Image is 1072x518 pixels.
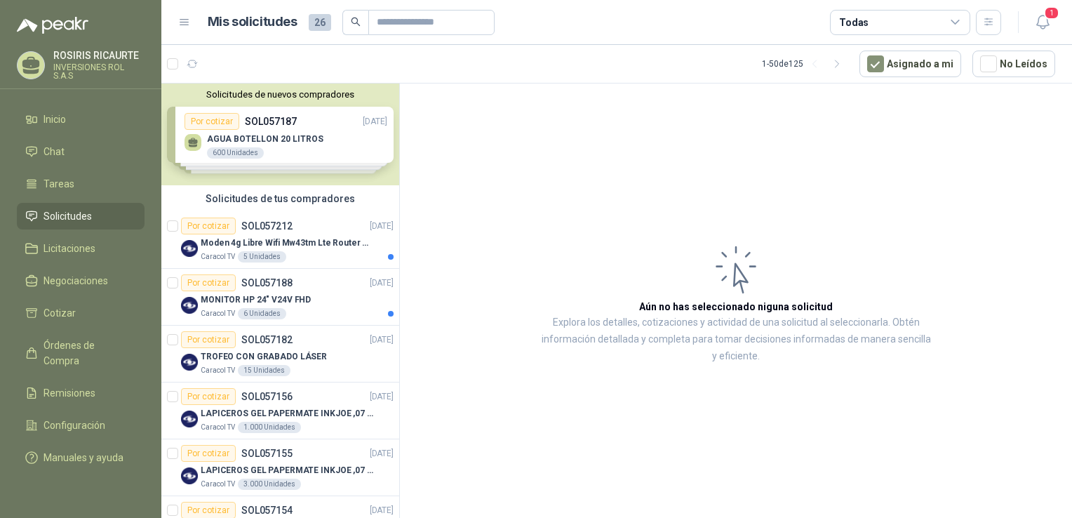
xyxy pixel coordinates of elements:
div: Por cotizar [181,274,236,291]
p: Caracol TV [201,308,235,319]
div: 3.000 Unidades [238,479,301,490]
p: Caracol TV [201,251,235,263]
p: [DATE] [370,220,394,233]
p: Caracol TV [201,479,235,490]
div: 1 - 50 de 125 [762,53,848,75]
a: Tareas [17,171,145,197]
p: [DATE] [370,447,394,460]
p: Caracol TV [201,365,235,376]
span: Remisiones [43,385,95,401]
a: Por cotizarSOL057156[DATE] Company LogoLAPICEROS GEL PAPERMATE INKJOE ,07 1 LOGO 1 TINTACaracol T... [161,383,399,439]
p: SOL057188 [241,278,293,288]
p: TROFEO CON GRABADO LÁSER [201,350,327,364]
span: Configuración [43,418,105,433]
div: 1.000 Unidades [238,422,301,433]
span: Manuales y ayuda [43,450,123,465]
h1: Mis solicitudes [208,12,297,32]
div: Por cotizar [181,388,236,405]
span: Chat [43,144,65,159]
div: Todas [839,15,869,30]
p: SOL057154 [241,505,293,515]
button: Solicitudes de nuevos compradores [167,89,394,100]
a: Negociaciones [17,267,145,294]
p: SOL057155 [241,449,293,458]
span: Tareas [43,176,74,192]
span: Inicio [43,112,66,127]
div: Solicitudes de tus compradores [161,185,399,212]
p: [DATE] [370,333,394,347]
a: Cotizar [17,300,145,326]
div: Por cotizar [181,218,236,234]
a: Manuales y ayuda [17,444,145,471]
p: SOL057212 [241,221,293,231]
img: Company Logo [181,354,198,371]
a: Por cotizarSOL057182[DATE] Company LogoTROFEO CON GRABADO LÁSERCaracol TV15 Unidades [161,326,399,383]
span: Órdenes de Compra [43,338,131,368]
div: Solicitudes de nuevos compradoresPor cotizarSOL057187[DATE] AGUA BOTELLON 20 LITROS600 UnidadesPo... [161,84,399,185]
img: Company Logo [181,297,198,314]
span: Cotizar [43,305,76,321]
a: Configuración [17,412,145,439]
a: Chat [17,138,145,165]
div: 6 Unidades [238,308,286,319]
img: Company Logo [181,240,198,257]
a: Licitaciones [17,235,145,262]
a: Solicitudes [17,203,145,230]
div: 5 Unidades [238,251,286,263]
img: Company Logo [181,467,198,484]
h3: Aún no has seleccionado niguna solicitud [639,299,833,314]
button: 1 [1030,10,1055,35]
a: Inicio [17,106,145,133]
p: [DATE] [370,504,394,517]
p: Explora los detalles, cotizaciones y actividad de una solicitud al seleccionarla. Obtén informaci... [540,314,932,365]
img: Logo peakr [17,17,88,34]
span: 1 [1044,6,1059,20]
p: [DATE] [370,390,394,404]
p: LAPICEROS GEL PAPERMATE INKJOE ,07 1 LOGO 1 TINTA [201,464,375,477]
p: SOL057182 [241,335,293,345]
a: Remisiones [17,380,145,406]
p: ROSIRIS RICAURTE [53,51,145,60]
a: Por cotizarSOL057188[DATE] Company LogoMONITOR HP 24" V24V FHDCaracol TV6 Unidades [161,269,399,326]
div: Por cotizar [181,445,236,462]
a: Órdenes de Compra [17,332,145,374]
button: No Leídos [972,51,1055,77]
p: SOL057156 [241,392,293,401]
p: LAPICEROS GEL PAPERMATE INKJOE ,07 1 LOGO 1 TINTA [201,407,375,420]
p: Caracol TV [201,422,235,433]
div: 15 Unidades [238,365,290,376]
span: Negociaciones [43,273,108,288]
div: Por cotizar [181,331,236,348]
p: INVERSIONES ROL S.A.S [53,63,145,80]
p: Moden 4g Libre Wifi Mw43tm Lte Router Móvil Internet 5ghz ALCATEL DESBLOQUEADO [201,237,375,250]
button: Asignado a mi [859,51,961,77]
span: Licitaciones [43,241,95,256]
a: Por cotizarSOL057212[DATE] Company LogoModen 4g Libre Wifi Mw43tm Lte Router Móvil Internet 5ghz ... [161,212,399,269]
span: 26 [309,14,331,31]
p: [DATE] [370,277,394,290]
p: MONITOR HP 24" V24V FHD [201,293,311,307]
img: Company Logo [181,411,198,427]
span: Solicitudes [43,208,92,224]
span: search [351,17,361,27]
a: Por cotizarSOL057155[DATE] Company LogoLAPICEROS GEL PAPERMATE INKJOE ,07 1 LOGO 1 TINTACaracol T... [161,439,399,496]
